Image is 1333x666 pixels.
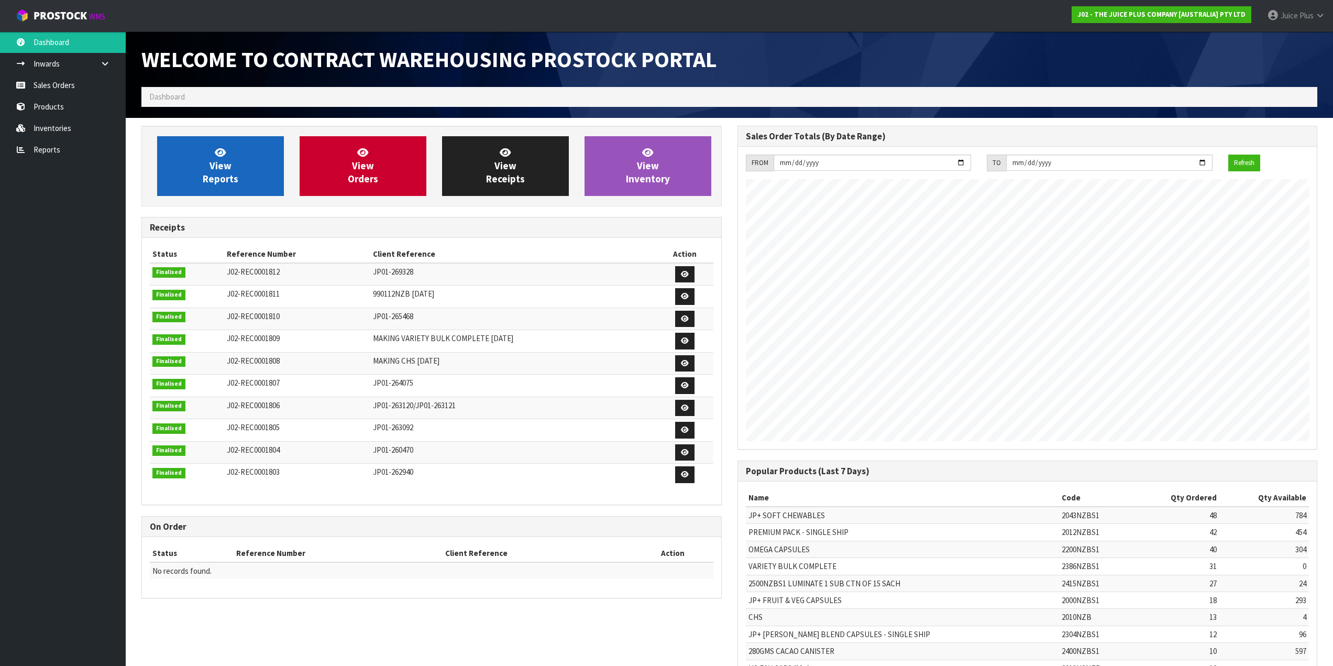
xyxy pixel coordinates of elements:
[987,155,1006,171] div: TO
[150,223,713,233] h3: Receipts
[373,356,439,366] span: MAKING CHS [DATE]
[1133,643,1219,660] td: 10
[1219,575,1309,592] td: 24
[227,356,280,366] span: J02-REC0001808
[746,609,1059,626] td: CHS
[16,9,29,22] img: cube-alt.png
[373,289,434,299] span: 990112NZB [DATE]
[373,445,413,455] span: JP01-260470
[203,146,238,185] span: View Reports
[373,333,513,343] span: MAKING VARIETY BULK COMPLETE [DATE]
[442,136,569,196] a: ViewReceipts
[373,422,413,432] span: JP01-263092
[746,155,774,171] div: FROM
[746,592,1059,608] td: JP+ FRUIT & VEG CAPSULES
[746,558,1059,575] td: VARIETY BULK COMPLETE
[746,466,1309,476] h3: Popular Products (Last 7 Days)
[746,626,1059,642] td: JP+ [PERSON_NAME] BLEND CAPSULES - SINGLE SHIP
[1133,489,1219,506] th: Qty Ordered
[227,378,280,388] span: J02-REC0001807
[1133,575,1219,592] td: 27
[632,545,713,562] th: Action
[227,267,280,277] span: J02-REC0001812
[152,290,185,300] span: Finalised
[746,132,1309,141] h3: Sales Order Totals (By Date Range)
[150,522,713,532] h3: On Order
[157,136,284,196] a: ViewReports
[300,136,426,196] a: ViewOrders
[1219,626,1309,642] td: 96
[1219,592,1309,608] td: 293
[1059,541,1133,558] td: 2200NZBS1
[1059,524,1133,541] td: 2012NZBS1
[1219,507,1309,524] td: 784
[152,401,185,411] span: Finalised
[585,136,711,196] a: ViewInventory
[1219,643,1309,660] td: 597
[1133,592,1219,608] td: 18
[1219,489,1309,506] th: Qty Available
[1059,507,1133,524] td: 2043NZBS1
[746,541,1059,558] td: OMEGA CAPSULES
[373,400,456,410] span: JP01-263120/JP01-263121
[1059,575,1133,592] td: 2415NZBS1
[227,311,280,321] span: J02-REC0001810
[746,643,1059,660] td: 280GMS CACAO CANISTER
[1059,592,1133,608] td: 2000NZBS1
[227,333,280,343] span: J02-REC0001809
[1059,558,1133,575] td: 2386NZBS1
[234,545,443,562] th: Reference Number
[141,46,717,73] span: Welcome to Contract Warehousing ProStock Portal
[152,267,185,278] span: Finalised
[1059,489,1133,506] th: Code
[746,575,1059,592] td: 2500NZBS1 LUMINATE 1 SUB CTN OF 15 SACH
[1133,609,1219,626] td: 13
[1133,524,1219,541] td: 42
[348,146,378,185] span: View Orders
[152,379,185,389] span: Finalised
[150,246,224,263] th: Status
[746,524,1059,541] td: PREMIUM PACK - SINGLE SHIP
[1281,10,1298,20] span: Juice
[1133,507,1219,524] td: 48
[1299,10,1314,20] span: Plus
[443,545,632,562] th: Client Reference
[1133,626,1219,642] td: 12
[1219,558,1309,575] td: 0
[150,562,713,579] td: No records found.
[227,467,280,477] span: J02-REC0001803
[1228,155,1260,171] button: Refresh
[152,468,185,478] span: Finalised
[152,312,185,322] span: Finalised
[152,445,185,456] span: Finalised
[149,92,185,102] span: Dashboard
[1133,558,1219,575] td: 31
[224,246,370,263] th: Reference Number
[152,356,185,367] span: Finalised
[373,311,413,321] span: JP01-265468
[373,467,413,477] span: JP01-262940
[373,378,413,388] span: JP01-264075
[746,507,1059,524] td: JP+ SOFT CHEWABLES
[227,445,280,455] span: J02-REC0001804
[89,12,105,21] small: WMS
[1059,643,1133,660] td: 2400NZBS1
[746,489,1059,506] th: Name
[1219,524,1309,541] td: 454
[152,423,185,434] span: Finalised
[1077,10,1246,19] strong: J02 - THE JUICE PLUS COMPANY [AUSTRALIA] PTY LTD
[227,289,280,299] span: J02-REC0001811
[370,246,656,263] th: Client Reference
[227,400,280,410] span: J02-REC0001806
[656,246,713,263] th: Action
[34,9,87,23] span: ProStock
[150,545,234,562] th: Status
[626,146,670,185] span: View Inventory
[1219,541,1309,558] td: 304
[1059,609,1133,626] td: 2010NZB
[373,267,413,277] span: JP01-269328
[227,422,280,432] span: J02-REC0001805
[1133,541,1219,558] td: 40
[152,334,185,345] span: Finalised
[486,146,525,185] span: View Receipts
